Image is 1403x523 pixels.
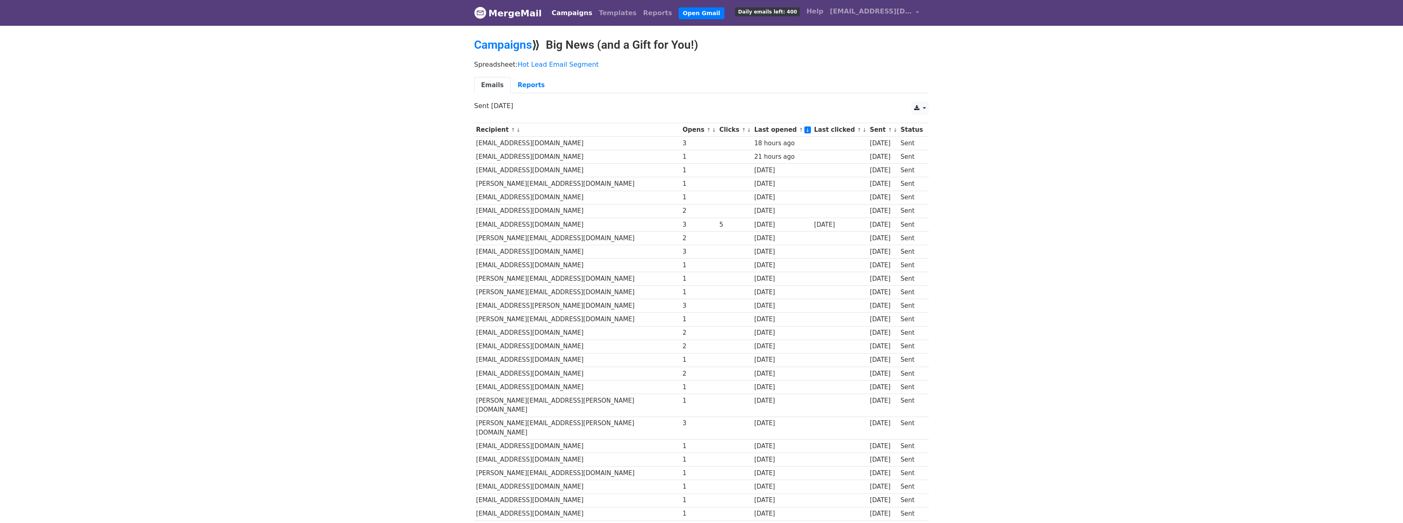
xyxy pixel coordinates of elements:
[511,77,552,94] a: Reports
[683,315,715,324] div: 1
[474,417,681,440] td: [PERSON_NAME][EMAIL_ADDRESS][PERSON_NAME][DOMAIN_NAME]
[732,3,803,20] a: Daily emails left: 400
[681,123,717,137] th: Opens
[754,288,810,297] div: [DATE]
[754,193,810,202] div: [DATE]
[754,509,810,518] div: [DATE]
[474,191,681,204] td: [EMAIL_ADDRESS][DOMAIN_NAME]
[870,383,897,392] div: [DATE]
[474,177,681,191] td: [PERSON_NAME][EMAIL_ADDRESS][DOMAIN_NAME]
[754,396,810,406] div: [DATE]
[474,353,681,367] td: [EMAIL_ADDRESS][DOMAIN_NAME]
[899,137,925,150] td: Sent
[683,179,715,189] div: 1
[899,299,925,313] td: Sent
[683,328,715,338] div: 2
[474,137,681,150] td: [EMAIL_ADDRESS][DOMAIN_NAME]
[683,355,715,365] div: 1
[899,259,925,272] td: Sent
[862,127,867,133] a: ↓
[1362,484,1403,523] iframe: Chat Widget
[899,177,925,191] td: Sent
[870,419,897,428] div: [DATE]
[747,127,751,133] a: ↓
[754,247,810,257] div: [DATE]
[754,383,810,392] div: [DATE]
[803,3,826,20] a: Help
[595,5,640,21] a: Templates
[754,442,810,451] div: [DATE]
[870,288,897,297] div: [DATE]
[683,193,715,202] div: 1
[857,127,862,133] a: ↑
[899,218,925,231] td: Sent
[474,218,681,231] td: [EMAIL_ADDRESS][DOMAIN_NAME]
[870,206,897,216] div: [DATE]
[899,440,925,453] td: Sent
[754,206,810,216] div: [DATE]
[683,509,715,518] div: 1
[474,38,532,52] a: Campaigns
[511,127,515,133] a: ↑
[683,139,715,148] div: 3
[717,123,752,137] th: Clicks
[899,326,925,340] td: Sent
[754,220,810,230] div: [DATE]
[683,152,715,162] div: 1
[754,419,810,428] div: [DATE]
[870,342,897,351] div: [DATE]
[814,220,866,230] div: [DATE]
[870,396,897,406] div: [DATE]
[474,38,929,52] h2: ⟫ Big News (and a Gift for You!)
[870,315,897,324] div: [DATE]
[899,417,925,440] td: Sent
[683,274,715,284] div: 1
[899,204,925,218] td: Sent
[868,123,899,137] th: Sent
[518,61,599,68] a: Hot Lead Email Segment
[474,507,681,521] td: [EMAIL_ADDRESS][DOMAIN_NAME]
[754,315,810,324] div: [DATE]
[754,274,810,284] div: [DATE]
[742,127,746,133] a: ↑
[870,139,897,148] div: [DATE]
[754,139,810,148] div: 18 hours ago
[474,299,681,313] td: [EMAIL_ADDRESS][PERSON_NAME][DOMAIN_NAME]
[870,166,897,175] div: [DATE]
[899,494,925,507] td: Sent
[474,164,681,177] td: [EMAIL_ADDRESS][DOMAIN_NAME]
[735,7,800,16] span: Daily emails left: 400
[683,442,715,451] div: 1
[899,272,925,286] td: Sent
[474,340,681,353] td: [EMAIL_ADDRESS][DOMAIN_NAME]
[754,179,810,189] div: [DATE]
[474,453,681,467] td: [EMAIL_ADDRESS][DOMAIN_NAME]
[474,245,681,258] td: [EMAIL_ADDRESS][DOMAIN_NAME]
[474,440,681,453] td: [EMAIL_ADDRESS][DOMAIN_NAME]
[474,286,681,299] td: [PERSON_NAME][EMAIL_ADDRESS][DOMAIN_NAME]
[683,496,715,505] div: 1
[683,261,715,270] div: 1
[474,394,681,417] td: [PERSON_NAME][EMAIL_ADDRESS][PERSON_NAME][DOMAIN_NAME]
[683,301,715,311] div: 3
[870,496,897,505] div: [DATE]
[474,60,929,69] p: Spreadsheet:
[754,261,810,270] div: [DATE]
[754,342,810,351] div: [DATE]
[870,220,897,230] div: [DATE]
[683,206,715,216] div: 2
[474,77,511,94] a: Emails
[754,328,810,338] div: [DATE]
[683,419,715,428] div: 3
[754,234,810,243] div: [DATE]
[683,342,715,351] div: 2
[474,380,681,394] td: [EMAIL_ADDRESS][DOMAIN_NAME]
[474,367,681,380] td: [EMAIL_ADDRESS][DOMAIN_NAME]
[899,123,925,137] th: Status
[754,301,810,311] div: [DATE]
[812,123,868,137] th: Last clicked
[474,231,681,245] td: [PERSON_NAME][EMAIL_ADDRESS][DOMAIN_NAME]
[683,482,715,491] div: 1
[683,396,715,406] div: 1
